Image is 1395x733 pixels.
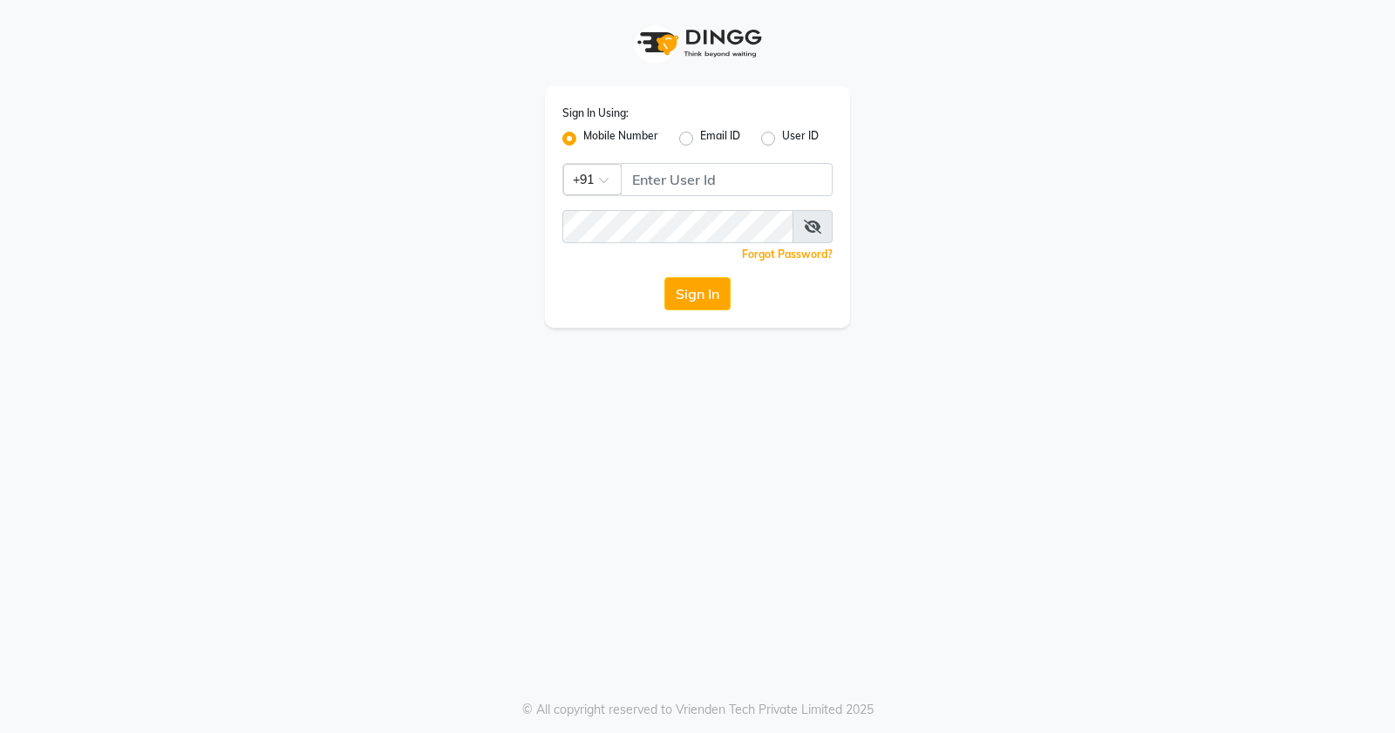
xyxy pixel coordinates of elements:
[621,163,833,196] input: Username
[583,128,658,149] label: Mobile Number
[562,105,629,121] label: Sign In Using:
[664,277,731,310] button: Sign In
[782,128,819,149] label: User ID
[562,210,793,243] input: Username
[742,248,833,261] a: Forgot Password?
[700,128,740,149] label: Email ID
[628,17,767,69] img: logo1.svg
